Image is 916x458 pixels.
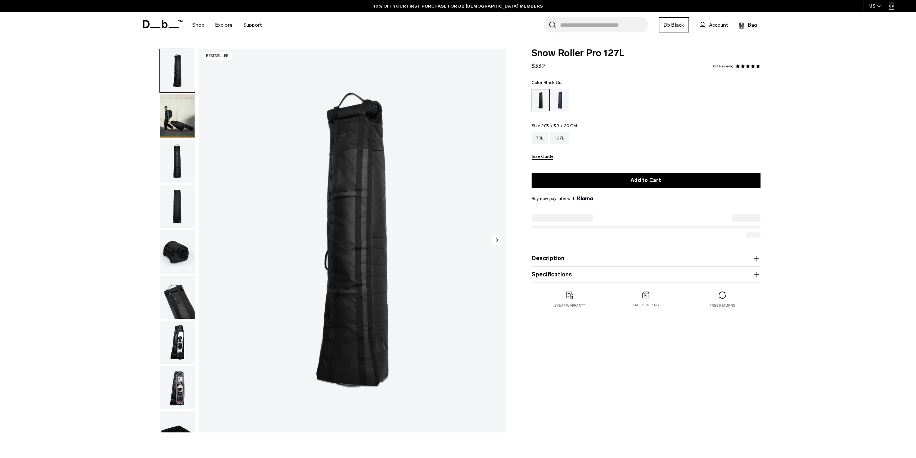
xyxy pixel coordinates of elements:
span: 203 x 39 x 20 CM [541,123,577,128]
p: Bestseller [203,52,232,60]
button: Snow_roller_pro_black_out_new_db10.png [159,94,195,138]
img: Snow_roller_pro_black_out_new_db10.png [160,94,195,138]
a: 23 reviews [713,65,734,68]
a: Black Out [532,89,550,111]
p: 2 year warranty [554,303,585,308]
nav: Main Navigation [187,12,267,38]
a: Account [700,21,728,29]
p: Free shipping [633,303,659,308]
button: Snow_roller_pro_black_out_new_db1.png [159,49,195,93]
a: 70L [532,132,548,144]
button: Next slide [492,234,502,246]
button: Description [532,254,761,263]
a: 127L [550,132,569,144]
img: Snow_roller_pro_black_out_new_db1.png [199,49,506,432]
img: {"height" => 20, "alt" => "Klarna"} [577,196,593,200]
button: Snow_roller_pro_black_out_new_db3.png [159,275,195,319]
a: Blue Hour [551,89,569,111]
img: Snow_roller_pro_black_out_new_db7.png [160,230,195,274]
span: Account [709,21,728,29]
span: $339 [532,62,545,69]
span: Black Out [543,80,563,85]
img: Snow_roller_pro_black_out_new_db2.png [160,366,195,409]
span: Buy now pay later with [532,195,593,202]
img: Snow_roller_pro_black_out_new_db3.png [160,276,195,319]
button: Size Guide [532,154,553,160]
p: Free returns [709,303,735,308]
a: 10% OFF YOUR FIRST PURCHASE FOR DB [DEMOGRAPHIC_DATA] MEMBERS [374,3,543,9]
legend: Color: [532,80,563,85]
button: Snow_roller_pro_black_out_new_db5.png [159,321,195,365]
button: Snow_roller_pro_black_out_new_db9.png [159,139,195,183]
button: Snow_roller_pro_black_out_new_db7.png [159,230,195,274]
span: Snow Roller Pro 127L [532,49,761,58]
button: Add to Cart [532,173,761,188]
li: 1 / 10 [199,49,506,432]
span: Bag [748,21,757,29]
button: Specifications [532,270,761,279]
a: Shop [192,12,204,38]
a: Db Black [659,17,689,32]
button: Bag [739,21,757,29]
button: Snow_roller_pro_black_out_new_db8.png [159,184,195,228]
img: Snow_roller_pro_black_out_new_db9.png [160,140,195,183]
legend: Size: [532,124,577,128]
img: Snow_roller_pro_black_out_new_db5.png [160,321,195,364]
img: Snow_roller_pro_black_out_new_db4.png [160,412,195,455]
button: Snow_roller_pro_black_out_new_db2.png [159,366,195,410]
a: Support [243,12,262,38]
img: Snow_roller_pro_black_out_new_db1.png [160,49,195,92]
a: Explore [215,12,233,38]
button: Snow_roller_pro_black_out_new_db4.png [159,411,195,455]
img: Snow_roller_pro_black_out_new_db8.png [160,185,195,228]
